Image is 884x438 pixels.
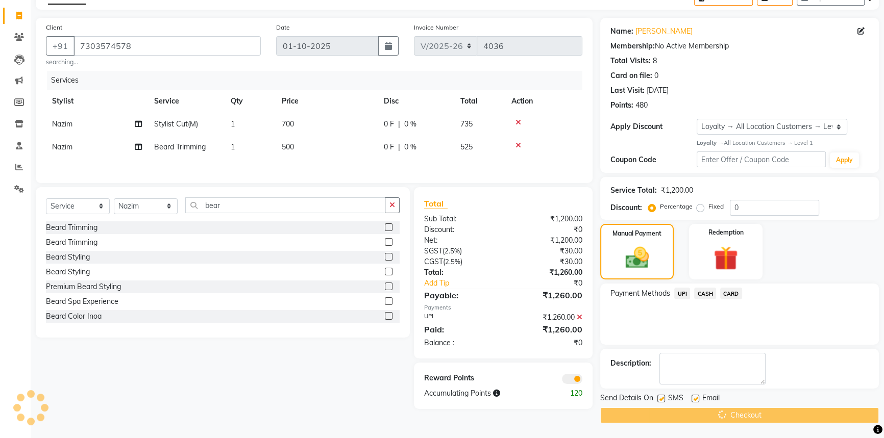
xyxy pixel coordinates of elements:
[282,142,294,151] span: 500
[653,56,657,66] div: 8
[416,289,503,301] div: Payable:
[518,278,590,289] div: ₹0
[708,228,744,237] label: Redemption
[505,90,582,113] th: Action
[384,119,394,130] span: 0 F
[276,23,290,32] label: Date
[697,151,826,167] input: Enter Offer / Coupon Code
[610,85,645,96] div: Last Visit:
[610,26,633,37] div: Name:
[148,90,225,113] th: Service
[424,303,583,312] div: Payments
[46,222,97,233] div: Beard Trimming
[454,90,505,113] th: Total
[46,58,261,67] small: searching...
[706,243,746,274] img: _gift.svg
[46,237,97,248] div: Beard Trimming
[404,142,416,152] span: 0 %
[416,246,503,256] div: ( )
[46,296,118,307] div: Beard Spa Experience
[416,224,503,235] div: Discount:
[52,142,72,151] span: Nazim
[694,288,716,299] span: CASH
[46,252,90,263] div: Beard Styling
[674,288,690,299] span: UPI
[46,23,62,32] label: Client
[414,23,458,32] label: Invoice Number
[416,373,503,384] div: Reward Points
[185,197,385,213] input: Search or Scan
[231,119,235,128] span: 1
[610,288,670,299] span: Payment Methods
[398,142,400,152] span: |
[282,119,294,128] span: 700
[610,202,642,213] div: Discount:
[46,311,102,322] div: Beard Color Inoa
[503,246,590,256] div: ₹30.00
[697,139,869,147] div: All Location Customers → Level 1
[635,100,648,111] div: 480
[668,393,683,405] span: SMS
[416,256,503,267] div: ( )
[635,26,693,37] a: [PERSON_NAME]
[416,214,503,224] div: Sub Total:
[503,267,590,278] div: ₹1,260.00
[661,185,693,196] div: ₹1,200.00
[654,70,658,81] div: 0
[416,267,503,278] div: Total:
[424,257,443,266] span: CGST
[618,244,656,271] img: _cash.svg
[610,56,651,66] div: Total Visits:
[445,257,460,266] span: 2.5%
[830,152,859,168] button: Apply
[154,119,198,128] span: Stylist Cut(M)
[416,312,503,323] div: UPI
[73,36,261,56] input: Search by Name/Mobile/Email/Code
[424,246,443,255] span: SGST
[610,185,657,196] div: Service Total:
[610,358,651,369] div: Description:
[503,235,590,246] div: ₹1,200.00
[276,90,378,113] th: Price
[445,247,460,255] span: 2.5%
[416,388,547,399] div: Accumulating Points
[697,139,724,146] strong: Loyalty →
[52,119,72,128] span: Nazim
[46,36,75,56] button: +91
[610,41,869,51] div: No Active Membership
[600,393,653,405] span: Send Details On
[610,121,697,132] div: Apply Discount
[225,90,276,113] th: Qty
[416,278,518,289] a: Add Tip
[503,214,590,224] div: ₹1,200.00
[503,224,590,235] div: ₹0
[503,323,590,336] div: ₹1,260.00
[503,289,590,301] div: ₹1,260.00
[660,202,693,211] label: Percentage
[547,388,590,399] div: 120
[424,198,448,209] span: Total
[610,70,652,81] div: Card on file:
[610,41,655,51] div: Membership:
[702,393,720,405] span: Email
[612,229,661,238] label: Manual Payment
[231,142,235,151] span: 1
[503,312,590,323] div: ₹1,260.00
[154,142,206,151] span: Beard Trimming
[720,288,742,299] span: CARD
[416,338,503,348] div: Balance :
[708,202,724,211] label: Fixed
[610,154,697,165] div: Coupon Code
[610,100,633,111] div: Points:
[416,323,503,336] div: Paid:
[416,235,503,246] div: Net:
[398,119,400,130] span: |
[378,90,454,113] th: Disc
[47,71,590,90] div: Services
[46,281,121,292] div: Premium Beard Styling
[46,267,90,277] div: Beard Styling
[460,142,473,151] span: 525
[460,119,473,128] span: 735
[404,119,416,130] span: 0 %
[503,338,590,348] div: ₹0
